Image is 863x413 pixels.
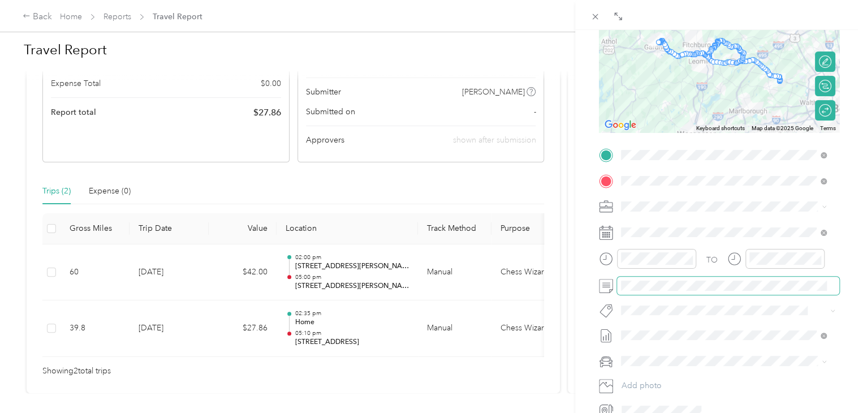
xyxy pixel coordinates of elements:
a: Open this area in Google Maps (opens a new window) [602,118,639,132]
button: Add photo [617,378,839,394]
iframe: Everlance-gr Chat Button Frame [800,350,863,413]
button: Keyboard shortcuts [696,124,745,132]
span: Map data ©2025 Google [752,125,813,131]
div: TO [706,254,718,266]
a: Terms (opens in new tab) [820,125,836,131]
img: Google [602,118,639,132]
